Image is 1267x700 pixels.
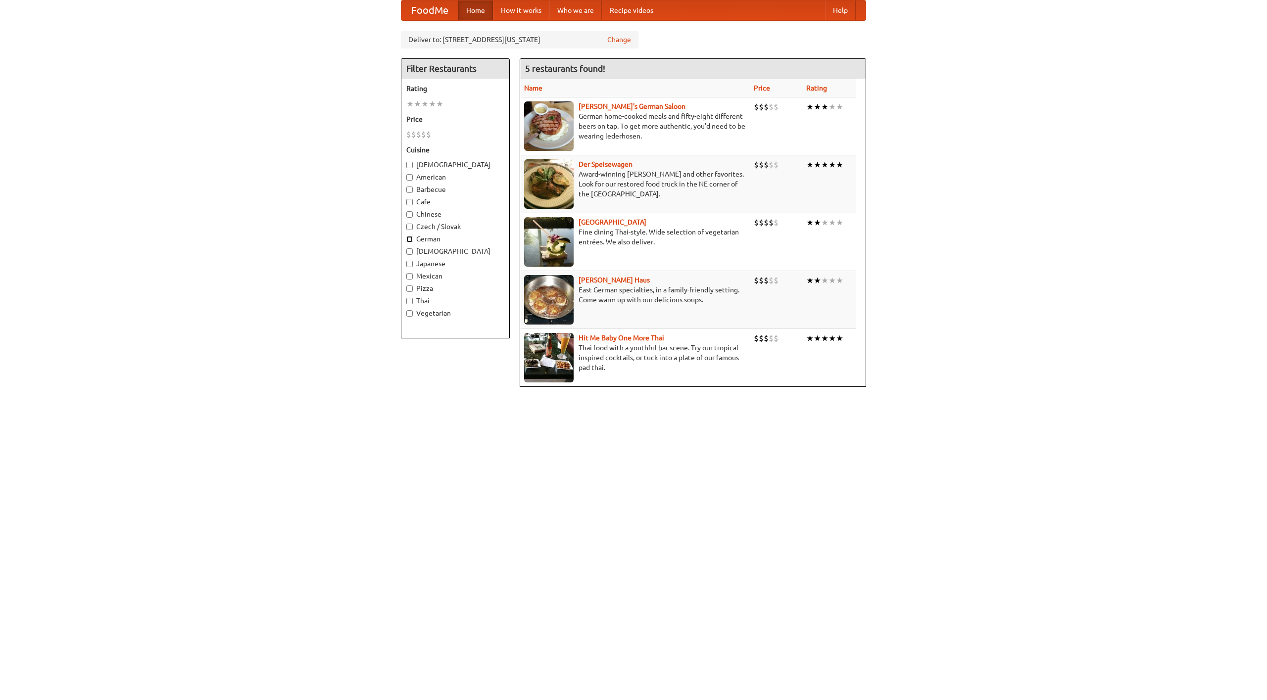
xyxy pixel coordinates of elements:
li: ★ [806,333,814,344]
input: Cafe [406,199,413,205]
li: $ [764,101,769,112]
li: $ [774,275,779,286]
label: German [406,234,504,244]
li: $ [774,217,779,228]
b: Der Speisewagen [579,160,633,168]
label: Pizza [406,283,504,293]
a: Change [607,35,631,45]
li: $ [754,159,759,170]
li: ★ [421,98,429,109]
li: $ [759,333,764,344]
label: American [406,172,504,182]
label: [DEMOGRAPHIC_DATA] [406,160,504,170]
div: Deliver to: [STREET_ADDRESS][US_STATE] [401,31,638,48]
li: ★ [828,159,836,170]
img: babythai.jpg [524,333,574,382]
a: Help [825,0,856,20]
li: $ [774,101,779,112]
p: East German specialties, in a family-friendly setting. Come warm up with our delicious soups. [524,285,746,305]
img: speisewagen.jpg [524,159,574,209]
a: Hit Me Baby One More Thai [579,334,664,342]
h5: Price [406,114,504,124]
input: [DEMOGRAPHIC_DATA] [406,248,413,255]
p: Fine dining Thai-style. Wide selection of vegetarian entrées. We also deliver. [524,227,746,247]
img: kohlhaus.jpg [524,275,574,325]
input: Chinese [406,211,413,218]
li: ★ [429,98,436,109]
img: satay.jpg [524,217,574,267]
input: Mexican [406,273,413,280]
a: [PERSON_NAME]'s German Saloon [579,102,685,110]
li: $ [764,217,769,228]
li: $ [421,129,426,140]
a: Rating [806,84,827,92]
li: $ [759,159,764,170]
li: $ [406,129,411,140]
input: Vegetarian [406,310,413,317]
input: Barbecue [406,187,413,193]
li: ★ [836,101,843,112]
li: $ [764,159,769,170]
li: $ [754,333,759,344]
a: Price [754,84,770,92]
h5: Rating [406,84,504,93]
li: $ [754,275,759,286]
li: ★ [828,101,836,112]
a: Recipe videos [602,0,661,20]
li: $ [416,129,421,140]
li: $ [426,129,431,140]
li: $ [754,217,759,228]
h5: Cuisine [406,145,504,155]
li: ★ [836,333,843,344]
label: Cafe [406,197,504,207]
li: ★ [814,275,821,286]
li: ★ [821,101,828,112]
label: Barbecue [406,185,504,194]
label: Vegetarian [406,308,504,318]
li: ★ [436,98,443,109]
li: ★ [806,217,814,228]
input: Czech / Slovak [406,224,413,230]
li: ★ [806,159,814,170]
label: Mexican [406,271,504,281]
li: ★ [836,217,843,228]
li: $ [764,275,769,286]
li: ★ [821,217,828,228]
li: ★ [814,159,821,170]
li: $ [769,159,774,170]
li: ★ [806,101,814,112]
li: ★ [814,333,821,344]
input: American [406,174,413,181]
input: German [406,236,413,242]
b: [GEOGRAPHIC_DATA] [579,218,646,226]
li: ★ [828,275,836,286]
a: FoodMe [401,0,458,20]
input: Japanese [406,261,413,267]
li: $ [769,275,774,286]
li: ★ [836,159,843,170]
li: ★ [414,98,421,109]
li: ★ [821,275,828,286]
li: $ [759,275,764,286]
li: $ [759,217,764,228]
li: ★ [828,217,836,228]
a: [PERSON_NAME] Haus [579,276,650,284]
img: esthers.jpg [524,101,574,151]
li: ★ [821,159,828,170]
p: Thai food with a youthful bar scene. Try our tropical inspired cocktails, or tuck into a plate of... [524,343,746,373]
li: $ [774,159,779,170]
li: $ [411,129,416,140]
label: [DEMOGRAPHIC_DATA] [406,246,504,256]
li: ★ [406,98,414,109]
input: Pizza [406,285,413,292]
label: Czech / Slovak [406,222,504,232]
label: Japanese [406,259,504,269]
p: German home-cooked meals and fifty-eight different beers on tap. To get more authentic, you'd nee... [524,111,746,141]
li: $ [769,333,774,344]
a: Who we are [549,0,602,20]
li: $ [769,101,774,112]
a: Home [458,0,493,20]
